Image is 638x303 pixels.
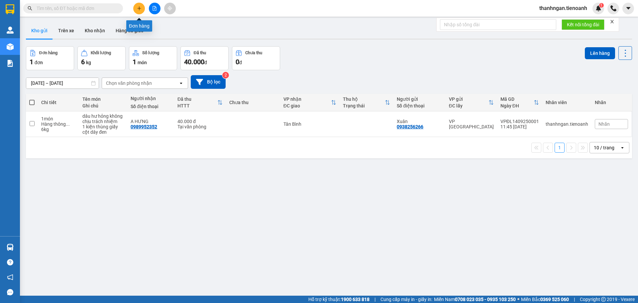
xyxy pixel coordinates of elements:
button: Kho gửi [26,23,53,39]
span: caret-down [625,5,631,11]
span: Miền Nam [434,296,516,303]
div: Tên món [82,96,124,102]
span: đ [239,60,242,65]
button: Trên xe [53,23,79,39]
div: Ghi chú [82,103,124,108]
button: Hàng đã giao [110,23,149,39]
span: 6 [81,58,85,66]
span: thanhngan.tienoanh - In: [33,32,83,44]
strong: Nhận: [10,48,84,84]
div: Ngày ĐH [500,103,534,108]
strong: 0369 525 060 [540,297,569,302]
span: notification [7,274,13,280]
button: Kho nhận [79,23,110,39]
th: Toggle SortBy [340,94,393,111]
span: ... [66,121,70,127]
div: Đã thu [177,96,218,102]
div: Đã thu [194,51,206,55]
sup: 2 [222,72,229,78]
div: 0938256266 [397,124,423,129]
span: plus [137,6,142,11]
input: Tìm tên, số ĐT hoặc mã đơn [37,5,115,12]
th: Toggle SortBy [174,94,226,111]
span: VPĐL1409250001 - [33,26,83,44]
button: Kết nối tổng đài [562,19,604,30]
span: 11:45:19 [DATE] [39,38,77,44]
div: Xuân [397,119,442,124]
button: Số lượng1món [129,46,177,70]
img: logo-vxr [6,4,14,14]
div: Số điện thoại [131,104,171,109]
div: ĐC lấy [449,103,488,108]
div: 1 kiện thùng giấy cột dây đen [82,124,124,135]
div: VP nhận [283,96,331,102]
span: VP [GEOGRAPHIC_DATA] [33,4,97,18]
th: Toggle SortBy [497,94,542,111]
div: VP gửi [449,96,488,102]
sup: 1 [599,3,604,8]
img: phone-icon [610,5,616,11]
button: plus [133,3,145,14]
span: | [574,296,575,303]
span: close [610,19,614,24]
input: Select a date range. [26,78,99,88]
svg: open [178,80,184,86]
div: VP [GEOGRAPHIC_DATA] [449,119,494,129]
img: solution-icon [7,60,14,67]
span: question-circle [7,259,13,265]
strong: 0708 023 035 - 0935 103 250 [455,297,516,302]
div: VPĐL1409250001 [500,119,539,124]
button: Chưa thu0đ [232,46,280,70]
span: 1 [133,58,136,66]
div: Chọn văn phòng nhận [106,80,152,86]
span: Gửi: [33,4,97,18]
div: A HƯNG [131,119,171,124]
span: Xuân - 0938256266 [33,19,79,25]
button: caret-down [622,3,634,14]
th: Toggle SortBy [280,94,340,111]
div: Mã GD [500,96,534,102]
span: Miền Bắc [521,296,569,303]
div: Hàng thông thường [41,121,76,127]
span: 40.000 [184,58,204,66]
div: Tân Bình [283,121,336,127]
div: Số điện thoại [397,103,442,108]
div: Người gửi [397,96,442,102]
button: 1 [555,143,565,153]
div: Chưa thu [229,100,276,105]
div: Nhân viên [546,100,588,105]
div: 10 / trang [594,144,614,151]
div: 6 kg [41,127,76,132]
div: Tại văn phòng [177,124,223,129]
div: HTTT [177,103,218,108]
img: warehouse-icon [7,27,14,34]
strong: 1900 633 818 [341,297,370,302]
div: ĐC giao [283,103,331,108]
div: 1 món [41,116,76,121]
span: file-add [152,6,157,11]
div: 11:45 [DATE] [500,124,539,129]
img: icon-new-feature [595,5,601,11]
span: copyright [601,297,606,302]
span: message [7,289,13,295]
span: 1 [600,3,602,8]
span: search [28,6,32,11]
div: Thu hộ [343,96,385,102]
span: 0 [236,58,239,66]
div: Chưa thu [245,51,262,55]
span: ⚪️ [517,298,519,301]
img: warehouse-icon [7,244,14,251]
button: Lên hàng [585,47,615,59]
span: đơn [35,60,43,65]
div: thanhngan.tienoanh [546,121,588,127]
span: kg [86,60,91,65]
span: món [138,60,147,65]
button: Bộ lọc [191,75,226,89]
span: aim [167,6,172,11]
span: | [374,296,375,303]
span: Hỗ trợ kỹ thuật: [308,296,370,303]
img: warehouse-icon [7,43,14,50]
button: Đã thu40.000đ [180,46,229,70]
button: aim [164,3,176,14]
div: Nhãn [595,100,628,105]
